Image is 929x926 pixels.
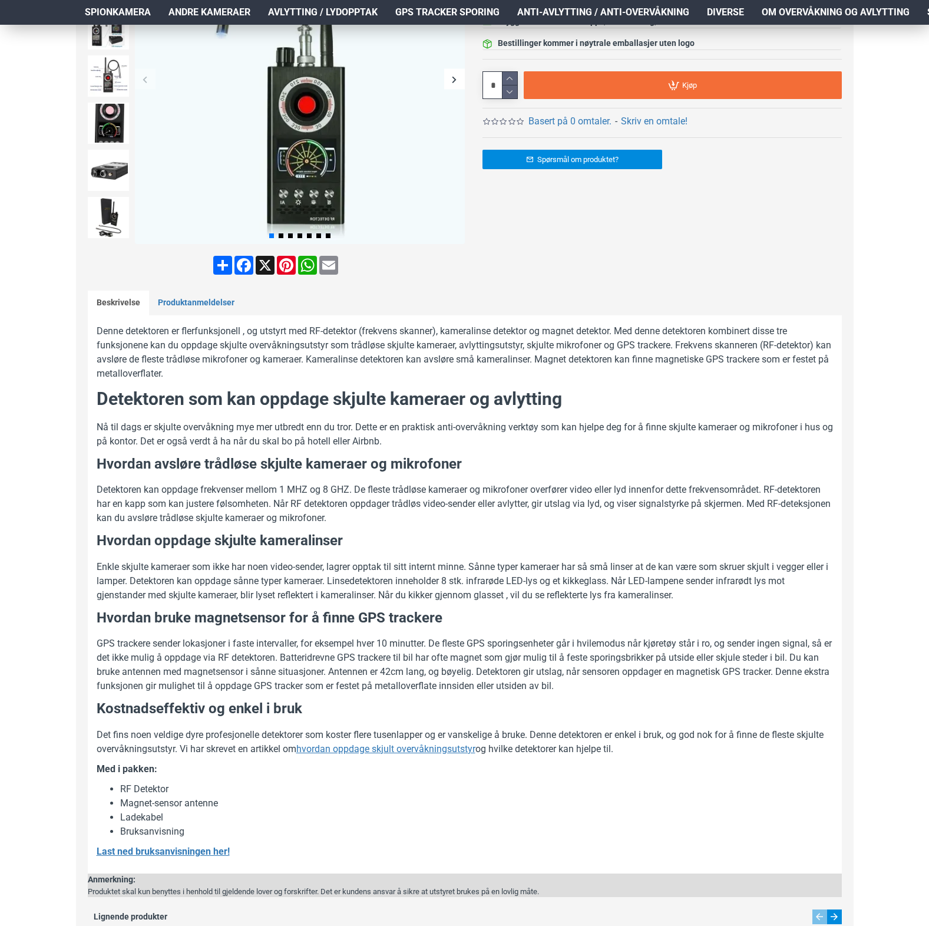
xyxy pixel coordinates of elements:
[97,846,230,857] u: Last ned bruksanvisningen her!
[395,5,500,19] span: GPS Tracker Sporing
[85,5,151,19] span: Spionkamera
[120,796,833,810] li: Magnet-sensor antenne
[88,197,129,238] img: RF Detektor - Avsløring av skjulte overvåkningsutstyr - SpyGadgets.no
[120,810,833,825] li: Ladekabel
[97,845,230,859] a: Last ned bruksanvisningen her!
[97,763,157,775] b: Med i pakken:
[97,699,833,719] h3: Kostnadseffektiv og enkel i bruk
[307,233,312,238] span: Go to slide 5
[326,233,330,238] span: Go to slide 7
[88,291,149,315] a: Beskrivelse
[97,324,833,381] p: Denne detektoren er flerfunksjonell , og utstyrt med RF-detektor (frekvens skanner), kameralinse ...
[288,233,293,238] span: Go to slide 3
[762,5,910,19] span: Om overvåkning og avlytting
[88,103,129,144] img: RF Detektor - Avsløring av skjulte overvåkningsutstyr - SpyGadgets.no
[482,150,662,169] a: Spørsmål om produktet?
[318,256,339,275] a: Email
[498,37,695,50] div: Bestillinger kommer i nøytrale emballasjer uten logo
[268,5,378,19] span: Avlytting / Lydopptak
[168,5,250,19] span: Andre kameraer
[297,256,318,275] a: WhatsApp
[827,909,842,924] div: Next slide
[120,825,833,839] li: Bruksanvisning
[97,560,833,602] p: Enkle skjulte kameraer som ikke har noen video-sender, lagrer opptak til sitt internt minne. Sånn...
[615,116,617,127] b: -
[621,114,687,128] a: Skriv en omtale!
[97,637,833,693] p: GPS trackere sender lokasjoner i faste intervaller, for eksempel hver 10 minutter. De fleste GPS ...
[97,387,833,411] h2: Detektoren som kan oppdage skjulte kameraer og avlytting
[316,233,321,238] span: Go to slide 6
[88,150,129,191] img: RF Detektor - Avsløring av skjulte overvåkningsutstyr - SpyGadgets.no
[279,233,283,238] span: Go to slide 2
[254,256,276,275] a: X
[682,81,697,89] span: Kjøp
[276,256,297,275] a: Pinterest
[88,886,539,898] div: Produktet skal kun benyttes i henhold til gjeldende lover og forskrifter. Det er kundens ansvar å...
[97,728,833,756] p: Det fins noen veldige dyre profesjonelle detektorer som koster flere tusenlapper og er vanskelige...
[149,291,243,315] a: Produktanmeldelser
[528,114,611,128] a: Basert på 0 omtaler.
[97,483,833,525] p: Detektoren kan oppdage frekvenser mellom 1 MHZ og 8 GHZ. De fleste trådløse kameraer og mikrofone...
[296,742,475,756] a: hvordan oppdage skjult overvåkningsutstyr
[88,55,129,97] img: RF Detektor - Avsløring av skjulte overvåkningsutstyr - SpyGadgets.no
[297,233,302,238] span: Go to slide 4
[88,874,539,886] div: Anmerkning:
[212,256,233,275] a: Share
[97,608,833,628] h3: Hvordan bruke magnetsensor for å finne GPS trackere
[120,782,833,796] li: RF Detektor
[444,69,465,90] div: Next slide
[97,454,833,474] h3: Hvordan avsløre trådløse skjulte kameraer og mikrofoner
[88,8,129,50] img: RF Detektor - Avsløring av skjulte overvåkningsutstyr - SpyGadgets.no
[233,256,254,275] a: Facebook
[135,69,156,90] div: Previous slide
[296,743,475,754] u: hvordan oppdage skjult overvåkningsutstyr
[269,233,274,238] span: Go to slide 1
[517,5,689,19] span: Anti-avlytting / Anti-overvåkning
[97,420,833,449] p: Nå til dags er skjulte overvåkning mye mer utbredt enn du tror. Dette er en praktisk anti-overvåk...
[97,531,833,551] h3: Hvordan oppdage skjulte kameralinser
[707,5,744,19] span: Diverse
[812,909,827,924] div: Previous slide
